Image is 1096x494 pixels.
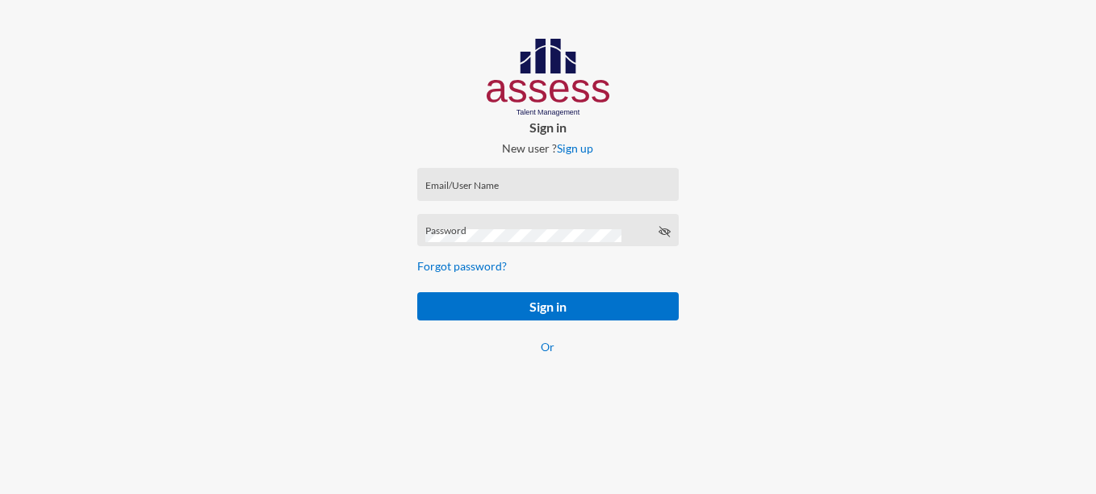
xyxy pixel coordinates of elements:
[557,141,593,155] a: Sign up
[404,141,692,155] p: New user ?
[487,39,610,116] img: AssessLogoo.svg
[417,292,680,320] button: Sign in
[417,259,507,273] a: Forgot password?
[404,119,692,135] p: Sign in
[417,340,680,354] p: Or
